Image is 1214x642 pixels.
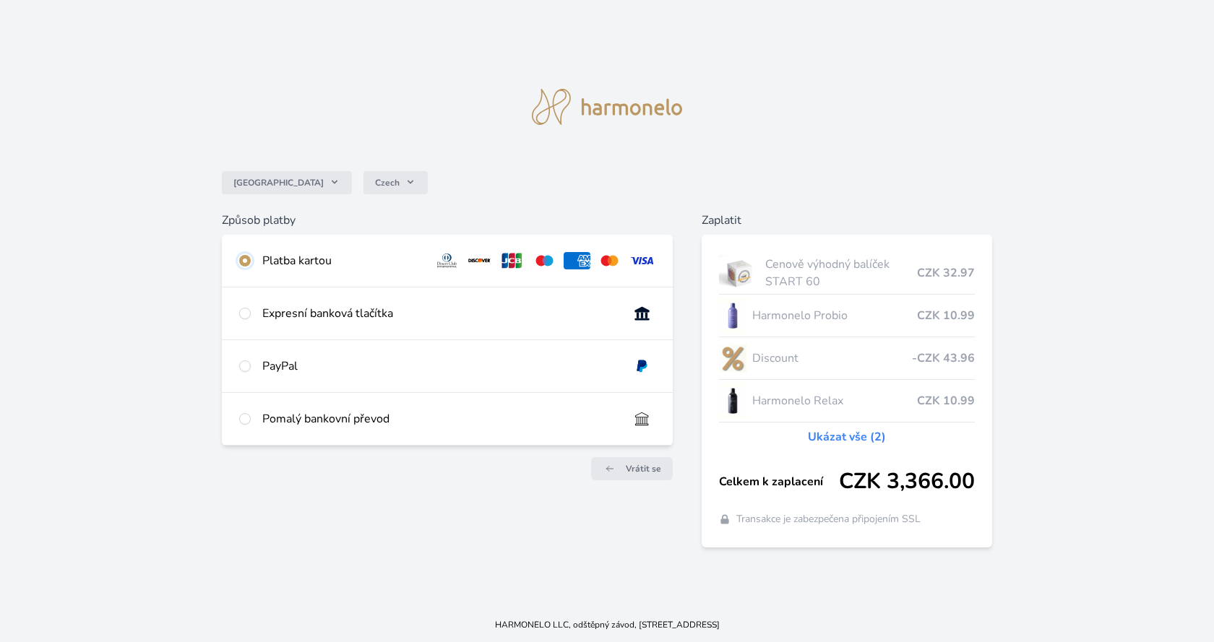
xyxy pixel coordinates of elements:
[222,171,352,194] button: [GEOGRAPHIC_DATA]
[917,392,975,409] span: CZK 10.99
[912,350,975,367] span: -CZK 43.96
[262,305,617,322] div: Expresní banková tlačítka
[917,264,975,282] span: CZK 32.97
[629,305,655,322] img: onlineBanking_CZ.svg
[434,252,460,269] img: diners.svg
[564,252,590,269] img: amex.svg
[736,512,921,526] span: Transakce je zabezpečena připojením SSL
[596,252,623,269] img: mc.svg
[808,428,886,446] a: Ukázat vše (2)
[626,463,661,474] span: Vrátit se
[466,252,493,269] img: discover.svg
[262,252,423,269] div: Platba kartou
[719,340,746,376] img: discount-lo.png
[629,357,655,375] img: paypal.svg
[375,177,400,188] span: Czech
[719,298,746,334] img: CLEAN_PROBIO_se_stinem_x-lo.jpg
[765,256,917,290] span: Cenově výhodný balíček START 60
[752,350,913,367] span: Discount
[752,392,918,409] span: Harmonelo Relax
[839,469,975,495] span: CZK 3,366.00
[719,383,746,419] img: CLEAN_RELAX_se_stinem_x-lo.jpg
[752,307,918,324] span: Harmonelo Probio
[917,307,975,324] span: CZK 10.99
[262,357,617,375] div: PayPal
[262,410,617,428] div: Pomalý bankovní převod
[591,457,673,480] a: Vrátit se
[363,171,428,194] button: Czech
[719,473,840,490] span: Celkem k zaplacení
[702,212,993,229] h6: Zaplatit
[233,177,324,188] span: [GEOGRAPHIC_DATA]
[531,252,558,269] img: maestro.svg
[222,212,673,229] h6: Způsob platby
[532,89,682,125] img: logo.svg
[719,255,760,291] img: start.jpg
[629,252,655,269] img: visa.svg
[629,410,655,428] img: bankTransfer_IBAN.svg
[499,252,525,269] img: jcb.svg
